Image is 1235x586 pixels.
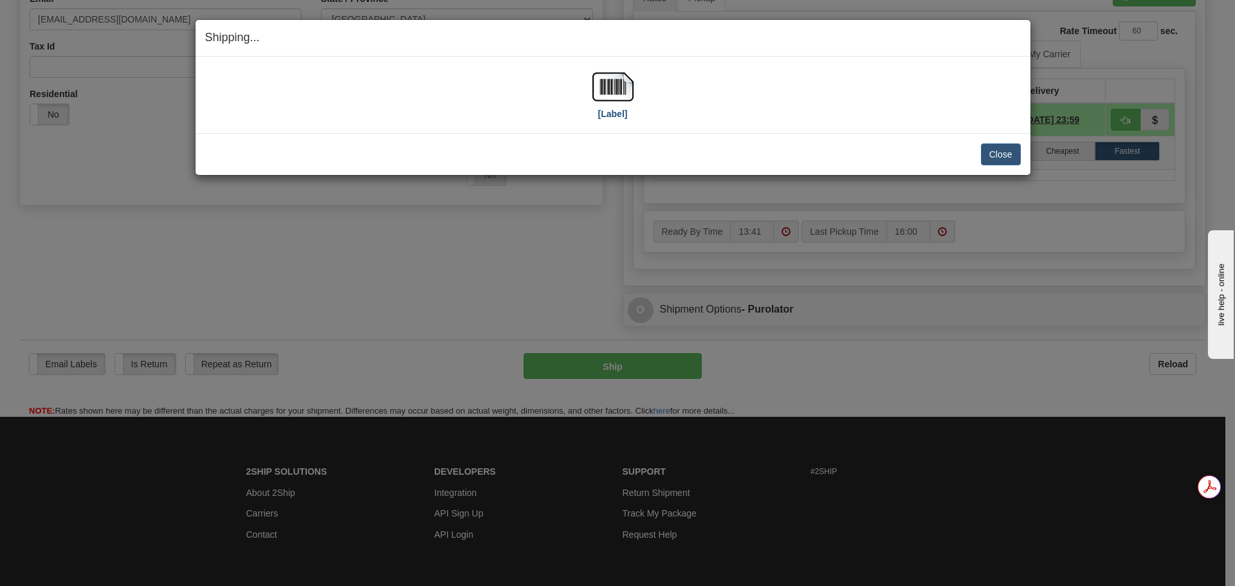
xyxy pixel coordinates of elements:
[592,66,634,107] img: barcode.jpg
[592,80,634,118] a: [Label]
[10,11,119,21] div: live help - online
[205,31,260,44] span: Shipping...
[1205,227,1234,358] iframe: chat widget
[598,107,628,120] label: [Label]
[981,143,1021,165] button: Close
